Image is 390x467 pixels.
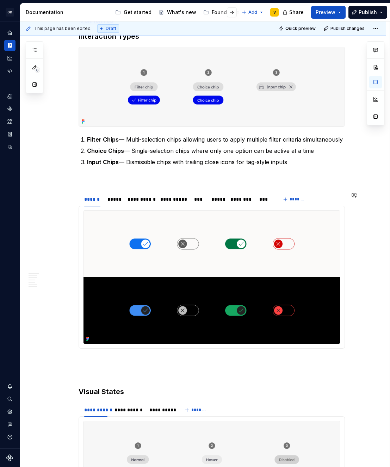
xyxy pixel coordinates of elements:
span: This page has been edited. [34,26,92,31]
p: — Dismissible chips with trailing close icons for tag-style inputs [87,158,345,166]
strong: Choice Chips [87,147,124,154]
p: — Single-selection chips where only one option can be active at a time [87,147,345,155]
div: GD [6,8,14,17]
button: Publish changes [322,24,368,33]
a: Settings [4,406,16,417]
button: Notifications [4,381,16,392]
h3: Interaction Types [79,31,345,41]
span: Draft [106,26,116,31]
span: 6 [35,67,40,73]
a: Assets [4,116,16,127]
span: Share [289,9,304,16]
a: Home [4,27,16,38]
div: Foundations [212,9,242,16]
a: Get started [112,7,154,18]
div: Get started [124,9,151,16]
button: Search ⌘K [4,393,16,405]
a: Design tokens [4,91,16,102]
svg: Supernova Logo [6,454,13,461]
div: What's new [167,9,196,16]
section-item: Norton [83,210,340,344]
span: Add [248,10,257,15]
h3: Visual States [79,387,345,397]
span: Preview [316,9,335,16]
img: 3f800ca4-f699-4916-88a7-4091c84a9d98.png [79,47,345,126]
a: Code automation [4,65,16,76]
img: e24ead2d-eedc-4797-a117-7e16305a98bc.png [83,211,340,343]
span: Quick preview [285,26,316,31]
a: Storybook stories [4,129,16,140]
a: Documentation [4,40,16,51]
a: Components [4,103,16,114]
strong: Filter Chips [87,136,119,143]
button: Add [240,7,266,17]
span: Publish changes [330,26,365,31]
div: Page tree [112,5,238,19]
button: Preview [311,6,346,19]
p: — Multi-selection chips allowing users to apply multiple filter criteria simultaneously [87,135,345,144]
a: Analytics [4,52,16,64]
button: Publish [348,6,387,19]
a: Data sources [4,141,16,152]
a: What's new [156,7,199,18]
button: GD [1,5,18,20]
span: Publish [359,9,377,16]
strong: Input Chips [87,158,119,166]
button: Quick preview [277,24,319,33]
div: Documentation [26,9,105,16]
button: Share [279,6,308,19]
a: Foundations [200,7,245,18]
button: Contact support [4,419,16,430]
div: V [273,10,276,15]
